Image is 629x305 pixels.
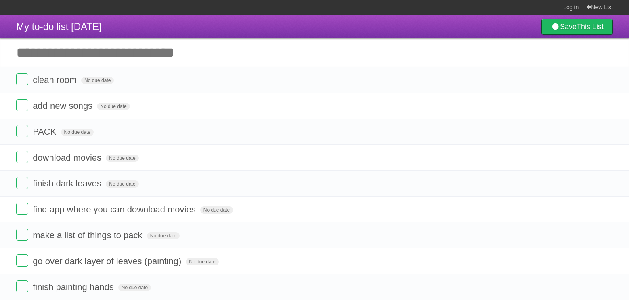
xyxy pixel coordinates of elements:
[33,282,116,292] span: finish painting hands
[33,152,103,163] span: download movies
[16,280,28,292] label: Done
[118,284,151,291] span: No due date
[147,232,180,239] span: No due date
[33,178,103,189] span: finish dark leaves
[33,256,183,266] span: go over dark layer of leaves (painting)
[16,203,28,215] label: Done
[33,101,94,111] span: add new songs
[16,229,28,241] label: Done
[541,19,613,35] a: SaveThis List
[33,230,144,240] span: make a list of things to pack
[16,254,28,267] label: Done
[81,77,114,84] span: No due date
[97,103,130,110] span: No due date
[106,180,138,188] span: No due date
[33,204,198,214] span: find app where you can download movies
[200,206,233,214] span: No due date
[16,21,102,32] span: My to-do list [DATE]
[186,258,218,265] span: No due date
[33,127,58,137] span: PACK
[106,155,138,162] span: No due date
[577,23,604,31] b: This List
[16,99,28,111] label: Done
[16,125,28,137] label: Done
[61,129,94,136] span: No due date
[16,177,28,189] label: Done
[16,73,28,85] label: Done
[33,75,79,85] span: clean room
[16,151,28,163] label: Done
